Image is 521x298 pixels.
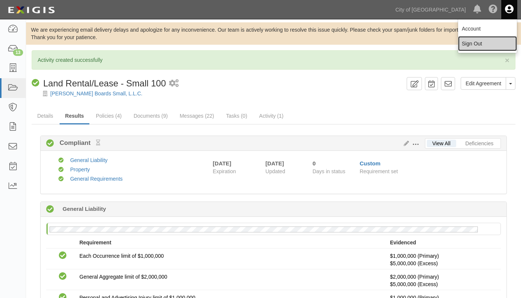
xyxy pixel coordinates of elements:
[312,168,345,174] span: Days in status
[32,108,59,123] a: Details
[79,240,111,245] strong: Requirement
[390,260,438,266] span: Policy #AG002344 Insurer: Great Divide Insurance Company
[50,91,142,96] a: [PERSON_NAME] Boards Small, L.L.C.
[505,56,509,64] button: Close
[505,56,509,64] span: ×
[46,140,54,148] i: Compliant
[58,167,64,172] i: Compliant
[38,56,509,64] p: Activity created successfully
[79,274,167,280] span: General Aggregate limit of $2,000,000
[266,168,285,174] span: Updated
[13,49,23,56] div: 13
[79,253,163,259] span: Each Occurrence limit of $1,000,000
[169,80,179,88] i: 1 scheduled workflow
[59,273,67,280] i: Compliant
[213,168,260,175] span: Expiration
[46,206,54,213] i: Compliant 1 day (since 08/26/2025)
[32,77,166,90] div: Land Rental/Lease - Small 100
[213,159,231,167] div: [DATE]
[458,36,517,51] a: Sign Out
[70,176,123,182] a: General Requirements
[390,273,495,288] p: $2,000,000 (Primary)
[60,108,90,124] a: Results
[63,205,106,213] b: General Liability
[489,5,498,14] i: Help Center - Complianz
[401,140,409,146] a: Edit Results
[59,252,67,260] i: Compliant
[32,79,39,87] i: Compliant
[70,157,107,163] a: General Liability
[174,108,220,123] a: Messages (22)
[26,26,521,41] div: We are experiencing email delivery delays and apologize for any inconvenience. Our team is active...
[70,167,90,172] a: Property
[58,158,64,163] i: Compliant
[266,159,301,167] div: [DATE]
[360,160,381,167] a: Custom
[220,108,253,123] a: Tasks (0)
[312,159,354,167] div: Since 08/27/2025
[360,168,398,174] span: Requirement set
[390,281,438,287] span: Policy #AG002344 Insurer: Great Divide Insurance Company
[460,140,499,147] a: Deficiencies
[390,252,495,267] p: $1,000,000 (Primary)
[6,3,57,17] img: logo-5460c22ac91f19d4615b14bd174203de0afe785f0fc80cf4dbbc73dc1793850b.png
[58,177,64,182] i: Compliant
[458,21,517,36] a: Account
[390,240,416,245] strong: Evidenced
[427,140,456,147] a: View All
[43,78,166,88] span: Land Rental/Lease - Small 100
[392,2,470,17] a: City of [GEOGRAPHIC_DATA]
[461,77,506,90] a: Edit Agreement
[54,139,100,148] b: Compliant
[96,140,100,146] small: Pending Review
[128,108,174,123] a: Documents (9)
[90,108,127,123] a: Policies (4)
[254,108,289,123] a: Activity (1)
